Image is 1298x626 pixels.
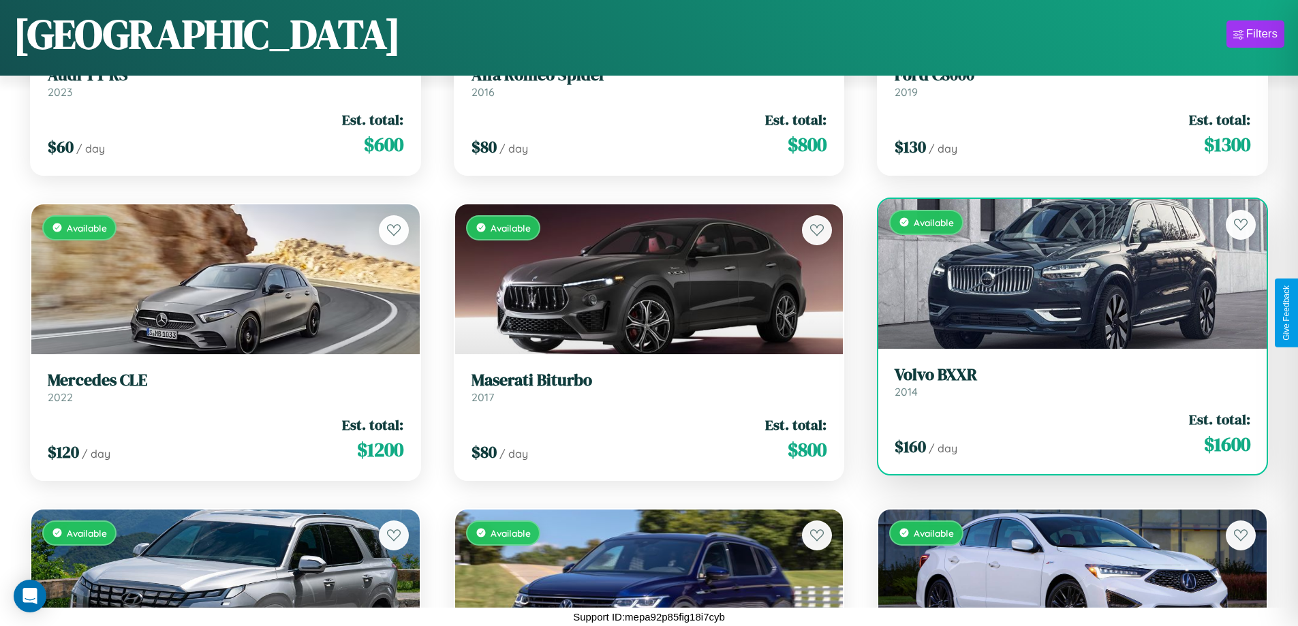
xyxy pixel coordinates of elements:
span: $ 80 [472,441,497,463]
p: Support ID: mepa92p85fig18i7cyb [573,608,725,626]
a: Alfa Romeo Spider2016 [472,65,827,99]
span: $ 1300 [1204,131,1250,158]
span: Est. total: [1189,110,1250,129]
span: $ 160 [895,435,926,458]
h3: Volvo BXXR [895,365,1250,385]
span: Available [914,217,954,228]
span: 2019 [895,85,918,99]
a: Audi TT RS2023 [48,65,403,99]
span: 2017 [472,390,494,404]
span: $ 60 [48,136,74,158]
button: Filters [1226,20,1284,48]
span: $ 1200 [357,436,403,463]
span: $ 800 [788,436,826,463]
div: Give Feedback [1282,285,1291,341]
span: Est. total: [1189,409,1250,429]
span: / day [499,142,528,155]
span: $ 120 [48,441,79,463]
span: Est. total: [342,110,403,129]
span: 2022 [48,390,73,404]
span: Available [914,527,954,539]
h3: Alfa Romeo Spider [472,65,827,85]
h3: Mercedes CLE [48,371,403,390]
span: Est. total: [342,415,403,435]
span: Available [67,527,107,539]
a: Ford C80002019 [895,65,1250,99]
span: / day [82,447,110,460]
h1: [GEOGRAPHIC_DATA] [14,6,401,62]
span: $ 130 [895,136,926,158]
span: Available [491,527,531,539]
span: $ 800 [788,131,826,158]
span: Available [67,222,107,234]
span: Available [491,222,531,234]
span: 2023 [48,85,72,99]
span: / day [76,142,105,155]
a: Maserati Biturbo2017 [472,371,827,404]
span: Est. total: [765,415,826,435]
span: $ 80 [472,136,497,158]
h3: Ford C8000 [895,65,1250,85]
a: Volvo BXXR2014 [895,365,1250,398]
span: $ 600 [364,131,403,158]
div: Filters [1246,27,1278,41]
span: 2014 [895,385,918,398]
span: Est. total: [765,110,826,129]
a: Mercedes CLE2022 [48,371,403,404]
span: / day [499,447,528,460]
h3: Maserati Biturbo [472,371,827,390]
span: / day [929,142,957,155]
h3: Audi TT RS [48,65,403,85]
span: / day [929,441,957,455]
span: $ 1600 [1204,431,1250,458]
div: Open Intercom Messenger [14,580,46,612]
span: 2016 [472,85,495,99]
